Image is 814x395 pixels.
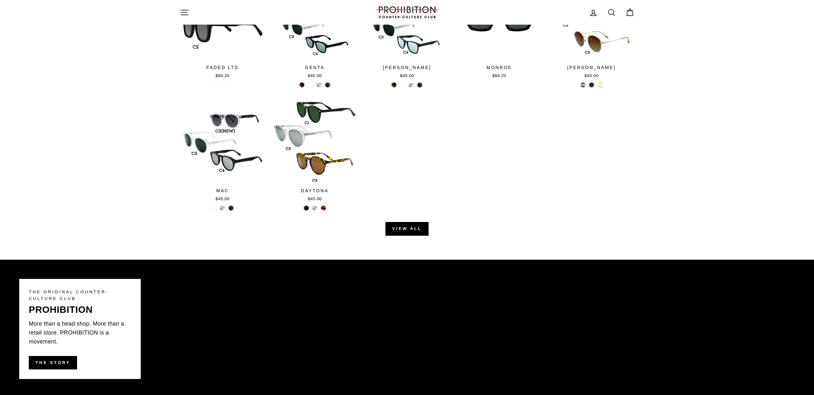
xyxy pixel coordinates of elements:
div: MAC [180,187,265,194]
a: THE STORY [29,356,77,369]
div: $45.00 [272,196,357,202]
div: $84.20 [457,73,542,79]
div: [PERSON_NAME] [364,64,449,71]
a: View all [385,222,429,235]
div: FADED LTD [180,64,265,71]
div: $45.00 [180,196,265,202]
div: DAYTONA [272,187,357,194]
a: DAYTONA$45.00 [272,99,357,204]
div: GENTA [272,64,357,71]
div: $45.00 [364,73,449,79]
div: MONROE [457,64,542,71]
div: $45.00 [549,73,634,79]
a: MAC$45.00 [180,99,265,204]
div: $45.00 [272,73,357,79]
div: $84.20 [180,73,265,79]
p: More than a head shop. More than a retail store. PROHIBITION is a movement. [29,319,131,346]
p: THE ORIGINAL COUNTER-CULTURE CLUB [29,288,131,302]
div: [PERSON_NAME] [549,64,634,71]
p: PROHIBITION [29,305,131,314]
img: PROHIBITION COUNTER-CULTURE CLUB [375,6,439,18]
